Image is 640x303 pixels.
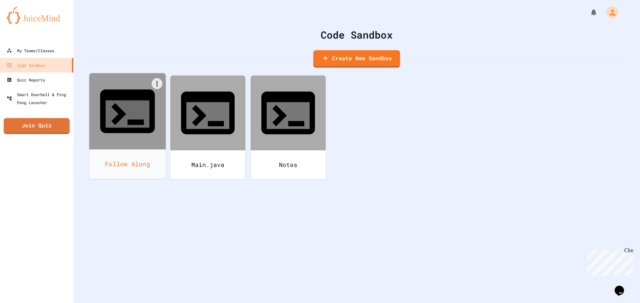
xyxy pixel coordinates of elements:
[3,3,46,42] div: Chat with us now!Close
[170,150,245,179] div: Main.java
[7,90,71,106] div: Smart Doorbell & Ping Pong Launcher
[251,76,326,179] a: Notes
[89,149,166,179] div: Follow Along
[577,7,599,18] div: My Notifications
[89,73,166,179] a: Follow Along
[7,47,54,55] div: My Teams/Classes
[7,61,45,69] div: Code Sandbox
[599,5,620,20] div: My Account
[90,27,623,42] div: Code Sandbox
[7,76,45,84] div: Quiz Reports
[612,276,633,296] iframe: chat widget
[7,7,67,24] img: logo-orange.svg
[585,247,633,276] iframe: chat widget
[170,76,245,179] a: Main.java
[4,118,70,134] a: Join Quiz
[251,150,326,179] div: Notes
[313,50,400,68] a: Create New Sandbox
